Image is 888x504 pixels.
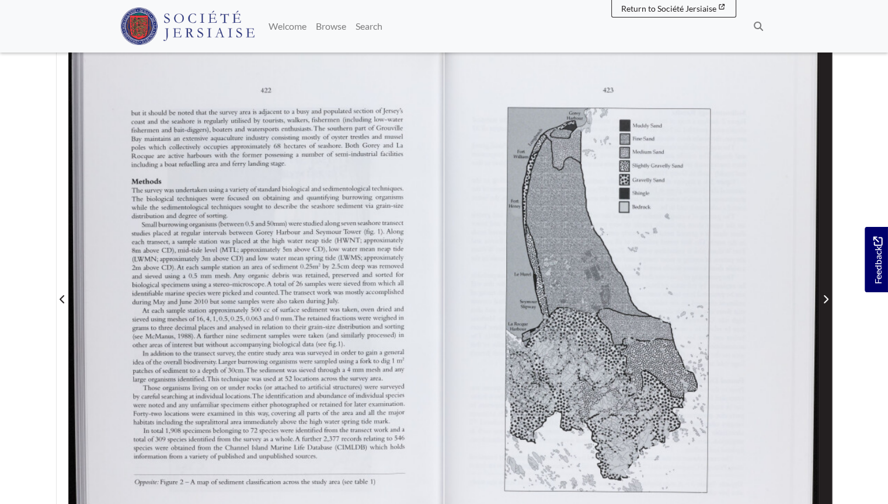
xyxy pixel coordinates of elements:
img: Société Jersiaise [120,8,255,45]
a: Would you like to provide feedback? [865,227,888,292]
a: Browse [311,15,351,38]
a: Welcome [264,15,311,38]
span: Feedback [870,236,884,283]
a: Société Jersiaise logo [120,5,255,48]
span: Return to Société Jersiaise [621,3,716,13]
a: Search [351,15,387,38]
